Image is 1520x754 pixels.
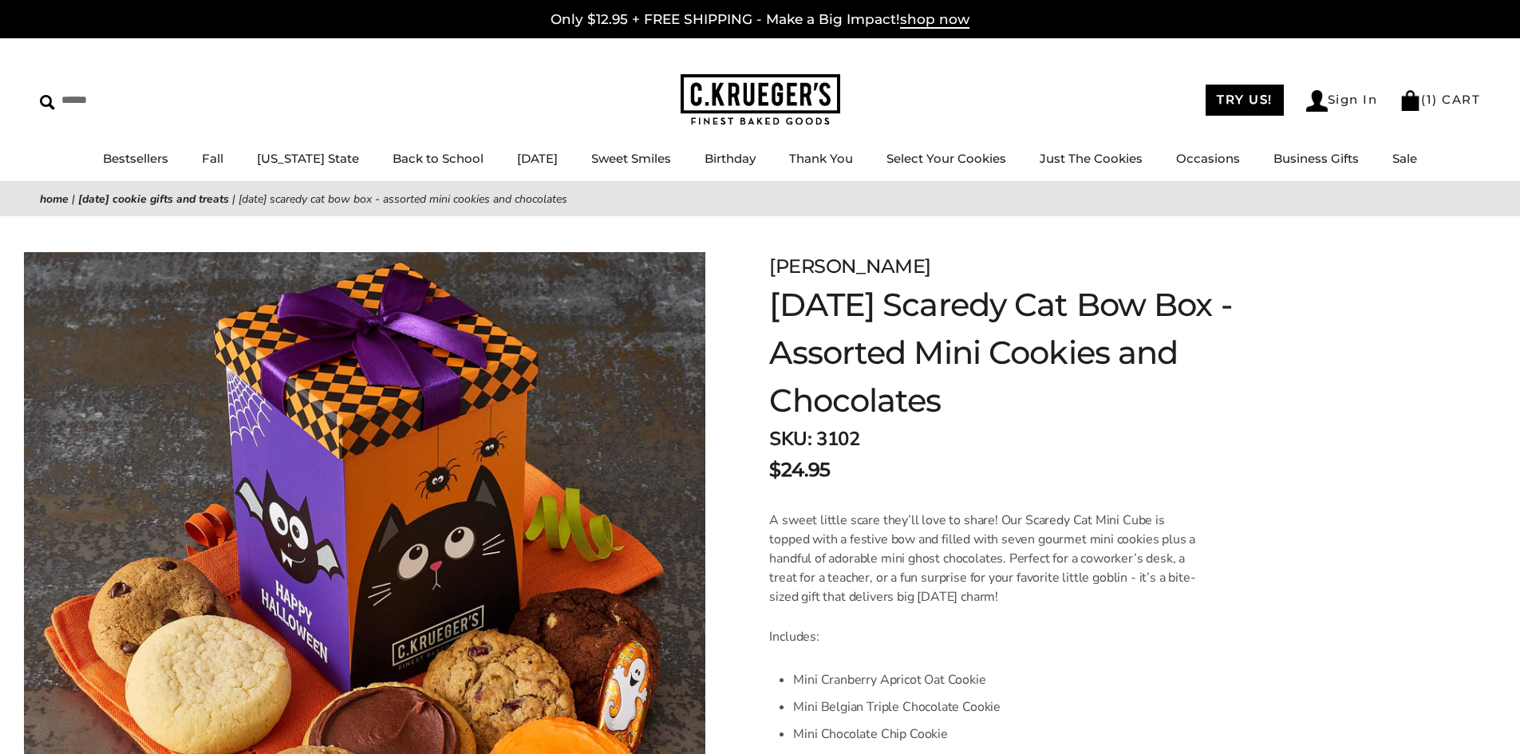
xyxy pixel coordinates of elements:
a: [DATE] Cookie Gifts and Treats [78,191,229,207]
a: Business Gifts [1273,151,1359,166]
img: Bag [1400,90,1421,111]
a: Sign In [1306,90,1378,112]
a: Occasions [1176,151,1240,166]
a: Home [40,191,69,207]
span: 3102 [816,426,859,452]
span: shop now [900,11,969,29]
span: | [232,191,235,207]
span: | [72,191,75,207]
strong: SKU: [769,426,811,452]
span: $24.95 [769,456,830,484]
div: [PERSON_NAME] [769,252,1278,281]
li: Mini Cranberry Apricot Oat Cookie [793,666,1206,693]
a: Sale [1392,151,1417,166]
span: [DATE] Scaredy Cat Bow Box - Assorted Mini Cookies and Chocolates [239,191,567,207]
img: C.KRUEGER'S [681,74,840,126]
a: [DATE] [517,151,558,166]
img: Account [1306,90,1328,112]
h1: [DATE] Scaredy Cat Bow Box - Assorted Mini Cookies and Chocolates [769,281,1278,424]
p: Includes: [769,627,1206,646]
a: Fall [202,151,223,166]
a: Only $12.95 + FREE SHIPPING - Make a Big Impact!shop now [551,11,969,29]
li: Mini Belgian Triple Chocolate Cookie [793,693,1206,720]
a: Thank You [789,151,853,166]
input: Search [40,88,230,113]
a: TRY US! [1206,85,1284,116]
a: Select Your Cookies [886,151,1006,166]
a: Bestsellers [103,151,168,166]
nav: breadcrumbs [40,190,1480,208]
a: Birthday [705,151,756,166]
a: Back to School [393,151,484,166]
li: Mini Chocolate Chip Cookie [793,720,1206,748]
img: Search [40,95,55,110]
span: 1 [1427,92,1433,107]
p: A sweet little scare they’ll love to share! Our Scaredy Cat Mini Cube is topped with a festive bo... [769,511,1206,606]
a: Just The Cookies [1040,151,1143,166]
a: (1) CART [1400,92,1480,107]
a: [US_STATE] State [257,151,359,166]
a: Sweet Smiles [591,151,671,166]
